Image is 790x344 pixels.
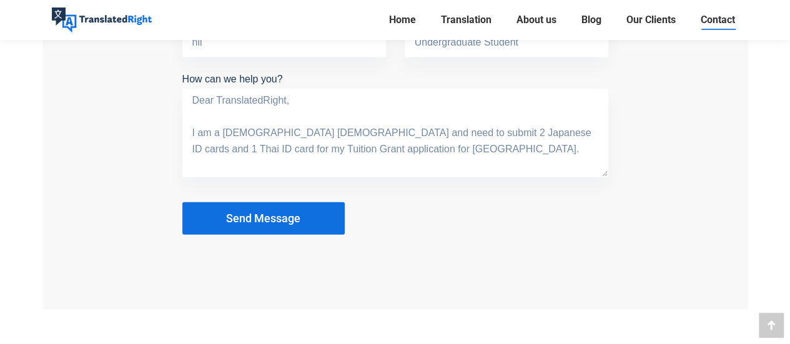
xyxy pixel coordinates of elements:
[226,212,300,225] span: Send Message
[701,14,735,26] span: Contact
[182,12,386,47] label: Company
[389,14,416,26] span: Home
[405,12,608,47] label: Title
[623,11,679,29] a: Our Clients
[516,14,556,26] span: About us
[581,14,601,26] span: Blog
[513,11,560,29] a: About us
[182,74,608,103] label: How can we help you?
[182,27,386,57] input: Company
[385,11,420,29] a: Home
[441,14,491,26] span: Translation
[405,27,608,57] input: Title
[182,202,345,235] button: Send Message
[52,7,152,32] img: Translated Right
[437,11,495,29] a: Translation
[697,11,739,29] a: Contact
[626,14,676,26] span: Our Clients
[578,11,605,29] a: Blog
[182,89,608,177] textarea: How can we help you?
